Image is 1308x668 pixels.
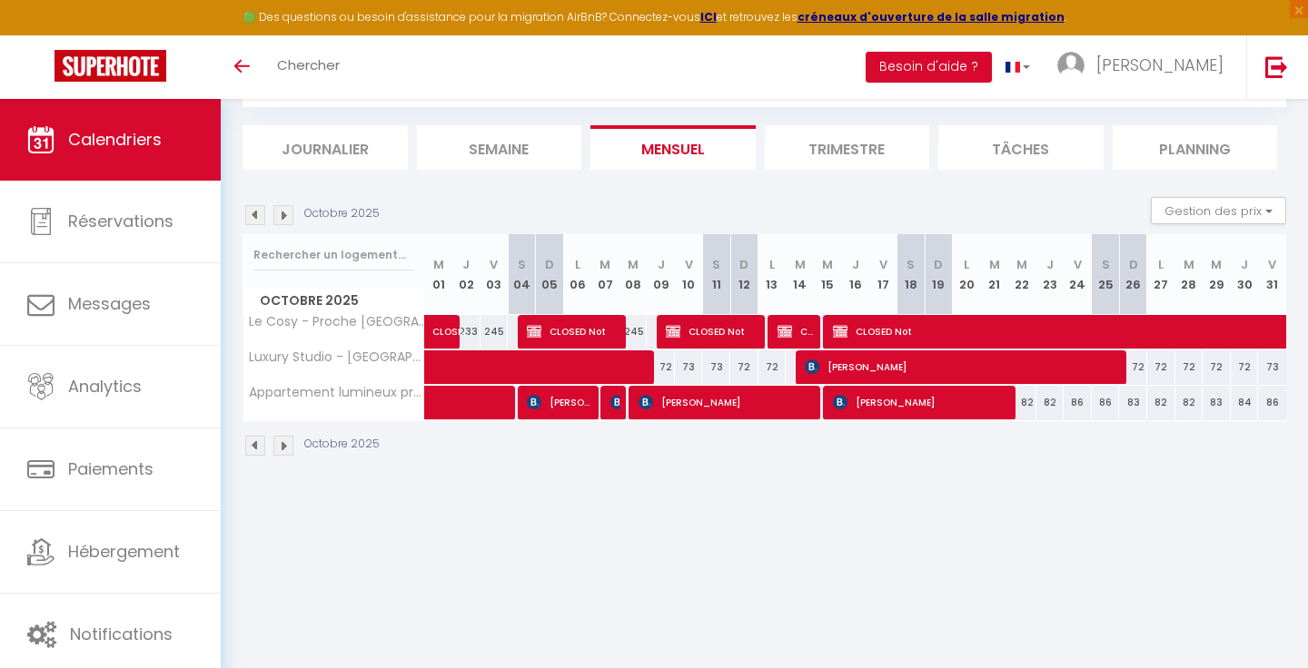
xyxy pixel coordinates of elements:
th: 24 [1064,234,1092,315]
span: CLOSED Not [666,314,759,349]
div: 245 [481,315,509,349]
span: Octobre 2025 [243,288,424,314]
div: 82 [1175,386,1204,419]
a: Chercher [263,35,353,99]
img: Super Booking [54,50,166,82]
th: 26 [1119,234,1147,315]
th: 29 [1203,234,1231,315]
div: 84 [1231,386,1259,419]
abbr: V [685,256,693,273]
div: 73 [1258,350,1286,384]
abbr: L [769,256,775,273]
span: [PERSON_NAME] [805,349,1124,384]
th: 02 [452,234,481,315]
div: 72 [1231,350,1259,384]
span: [PERSON_NAME] [833,385,1011,419]
abbr: D [545,256,554,273]
button: Besoin d'aide ? [866,52,992,83]
abbr: S [907,256,915,273]
span: CLOSED Not [778,314,815,349]
th: 10 [675,234,703,315]
abbr: L [1158,256,1164,273]
li: Journalier [243,125,408,170]
abbr: M [1211,256,1222,273]
th: 06 [563,234,591,315]
th: 18 [897,234,926,315]
th: 17 [869,234,897,315]
img: ... [1057,52,1085,79]
span: Calendriers [68,128,162,151]
abbr: V [1074,256,1082,273]
abbr: M [1016,256,1027,273]
div: 86 [1064,386,1092,419]
abbr: M [433,256,444,273]
abbr: M [628,256,639,273]
li: Tâches [938,125,1104,170]
span: [PERSON_NAME] [610,385,619,419]
abbr: S [1102,256,1110,273]
th: 21 [980,234,1008,315]
span: Appartement lumineux proche canal d'ourcq [246,386,428,399]
abbr: S [712,256,720,273]
abbr: S [518,256,526,273]
abbr: D [934,256,943,273]
th: 27 [1147,234,1175,315]
abbr: D [739,256,748,273]
div: 82 [1008,386,1036,419]
th: 12 [730,234,758,315]
div: 82 [1036,386,1065,419]
span: [PERSON_NAME] [527,385,592,419]
th: 04 [508,234,536,315]
th: 25 [1092,234,1120,315]
div: 245 [619,315,648,349]
div: 72 [1119,350,1147,384]
a: CLOSED Not [425,315,453,349]
div: 82 [1147,386,1175,419]
li: Planning [1113,125,1278,170]
abbr: J [658,256,665,273]
span: Analytics [68,375,142,398]
button: Ouvrir le widget de chat LiveChat [15,7,69,62]
li: Semaine [417,125,582,170]
abbr: J [852,256,859,273]
img: logout [1265,55,1288,78]
a: créneaux d'ouverture de la salle migration [798,9,1065,25]
th: 22 [1008,234,1036,315]
abbr: L [575,256,580,273]
span: Hébergement [68,540,180,563]
abbr: J [1046,256,1054,273]
abbr: V [879,256,887,273]
div: 72 [1175,350,1204,384]
li: Mensuel [590,125,756,170]
abbr: V [490,256,498,273]
span: Messages [68,292,151,315]
strong: ICI [700,9,717,25]
abbr: J [462,256,470,273]
th: 16 [841,234,869,315]
th: 20 [953,234,981,315]
th: 05 [536,234,564,315]
span: Paiements [68,457,154,480]
th: 07 [591,234,619,315]
a: ... [PERSON_NAME] [1044,35,1246,99]
span: [PERSON_NAME] [639,385,817,419]
div: 83 [1119,386,1147,419]
abbr: M [795,256,806,273]
span: CLOSED Not [527,314,620,349]
input: Rechercher un logement... [253,239,414,271]
div: 72 [1147,350,1175,384]
div: 86 [1092,386,1120,419]
abbr: L [964,256,969,273]
span: CLOSED Not [432,305,474,339]
th: 30 [1231,234,1259,315]
th: 03 [481,234,509,315]
th: 23 [1036,234,1065,315]
abbr: M [989,256,1000,273]
li: Trimestre [765,125,930,170]
button: Gestion des prix [1151,197,1286,224]
span: Réservations [68,210,173,232]
th: 28 [1175,234,1204,315]
div: 86 [1258,386,1286,419]
th: 31 [1258,234,1286,315]
th: 11 [702,234,730,315]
